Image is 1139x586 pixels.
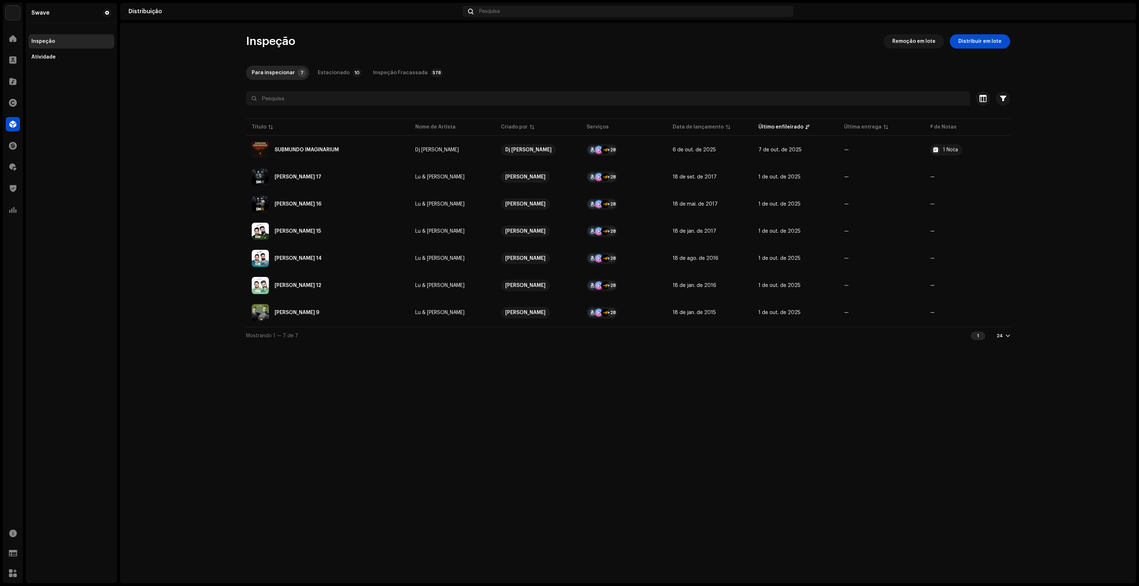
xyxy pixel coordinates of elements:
div: +28 [607,146,616,154]
div: Distribuição [129,9,460,14]
img: 36f7a611-398d-4fef-ba84-f41dd2cb65a2 [252,277,269,294]
div: Dj [PERSON_NAME] [415,147,459,152]
re-a-table-badge: — [930,310,1004,315]
span: 18 de jan. de 2016 [673,283,716,288]
div: Swave [31,10,50,16]
img: 1710b61e-6121-4e79-a126-bcb8d8a2a180 [6,6,20,20]
span: 1 de out. de 2025 [758,175,801,180]
p-badge: 10 [352,69,362,77]
div: [PERSON_NAME] [505,307,546,318]
div: Criado por [501,123,528,131]
div: Lu & [PERSON_NAME] [415,229,465,234]
span: Mostrando 1 — 7 de 7 [246,333,298,338]
p-badge: 578 [431,69,443,77]
div: Sertanejo Mashup 17 [275,175,321,180]
span: 6 de out. de 2025 [673,147,716,152]
span: 18 de jan. de 2017 [673,229,716,234]
div: Lu & [PERSON_NAME] [415,202,465,207]
img: 037026fa-0cdd-4734-8b25-d81436da4f74 [252,250,269,267]
div: 1 [971,332,985,340]
span: 18 de mai. de 2017 [673,202,718,207]
span: — [844,175,849,180]
span: — [844,147,849,152]
div: +28 [607,281,616,290]
input: Pesquisa [246,91,970,106]
span: Lu & Robertinho [415,229,490,234]
span: 1 de out. de 2025 [758,283,801,288]
div: Lu & [PERSON_NAME] [415,175,465,180]
div: +28 [607,200,616,208]
span: Luiz Fernando Boneventi [501,307,575,318]
span: Luiz Fernando Boneventi [501,171,575,183]
div: Título [252,123,266,131]
span: 1 de out. de 2025 [758,256,801,261]
div: 1 Nota [943,147,958,152]
div: [PERSON_NAME] [505,226,546,237]
span: — [844,283,849,288]
img: 198048a4-7379-4617-a0a8-f5055e95aa76 [252,141,269,158]
span: — [844,229,849,234]
div: Lu & [PERSON_NAME] [415,256,465,261]
div: Lu & [PERSON_NAME] [415,310,465,315]
div: Sertanejo Mashup 15 [275,229,321,234]
span: Lu & Robertinho [415,283,490,288]
re-a-table-badge: — [930,229,1004,234]
re-m-nav-item: Atividade [29,50,114,64]
div: Sertanejo Mashup 12 [275,283,321,288]
span: — [844,202,849,207]
div: [PERSON_NAME] [505,198,546,210]
re-a-table-badge: — [930,256,1004,261]
span: 7 de out. de 2025 [758,147,802,152]
span: Remoção em lote [892,34,935,49]
re-m-nav-item: Inspeção [29,34,114,49]
span: Inspeção [246,34,295,49]
span: Lu & Robertinho [415,202,490,207]
p-badge: 7 [298,69,306,77]
div: 24 [997,333,1003,339]
div: +28 [607,227,616,236]
span: 1 de out. de 2025 [758,229,801,234]
re-a-table-badge: — [930,202,1004,207]
div: Último enfileirado [758,123,803,131]
span: Lu & Robertinho [415,175,490,180]
button: Distribuir em lote [950,34,1010,49]
div: Inspeção Fracassada [373,66,428,80]
div: Para inspecionar [252,66,295,80]
div: [PERSON_NAME] [505,253,546,264]
re-a-table-badge: — [930,283,1004,288]
span: Distribuir em lote [958,34,1002,49]
re-a-table-badge: — [930,175,1004,180]
div: Data de lançamento [673,123,724,131]
span: 18 de ago. de 2016 [673,256,718,261]
span: Pesquisa [479,9,500,14]
div: Dj [PERSON_NAME] [505,144,552,156]
span: Lu & Robertinho [415,256,490,261]
span: Luiz Fernando Boneventi [501,280,575,291]
span: 18 de set. de 2017 [673,175,717,180]
img: 5b0493c2-bf8f-40ea-a049-d5c8046ca507 [252,223,269,240]
span: Luiz Fernando Boneventi [501,226,575,237]
span: Dj Andre Porto [501,144,575,156]
div: Sertanejo Mashup 14 [275,256,322,261]
div: +28 [607,254,616,263]
img: a3ae0ee8-ac49-423d-a3f3-af3385e37ed8 [252,168,269,186]
img: c3ace681-228d-4631-9f26-36716aff81b7 [1116,6,1128,17]
img: c215c0f2-6f5c-4645-b627-47f1adb60e20 [252,196,269,213]
div: +28 [607,173,616,181]
div: [PERSON_NAME] [505,280,546,291]
div: Sertanejo Mashup 9 [275,310,319,315]
span: Lu & Robertinho [415,310,490,315]
span: — [844,310,849,315]
button: Remoção em lote [884,34,944,49]
div: +28 [607,308,616,317]
span: Luiz Fernando Boneventi [501,253,575,264]
span: 1 de out. de 2025 [758,310,801,315]
div: Lu & [PERSON_NAME] [415,283,465,288]
span: Luiz Fernando Boneventi [501,198,575,210]
div: Última entrega [844,123,882,131]
div: Sertanejo Mashup 16 [275,202,321,207]
div: SUBMUNDO IMAGINARIUM [275,147,339,152]
div: Inspeção [31,39,55,44]
div: Atividade [31,54,56,60]
span: — [844,256,849,261]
